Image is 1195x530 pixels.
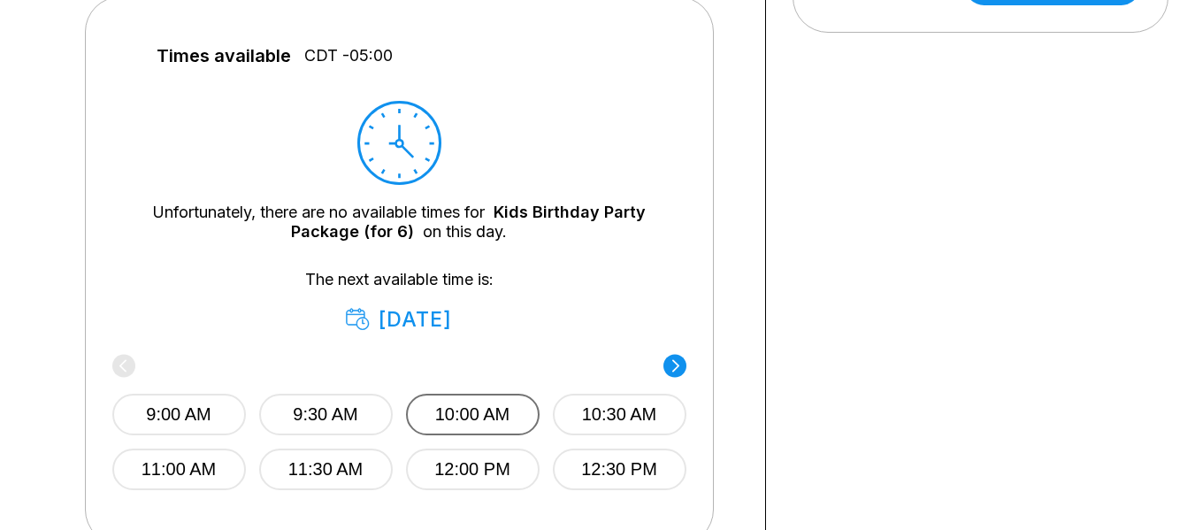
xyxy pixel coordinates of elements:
[553,394,686,435] button: 10:30 AM
[304,46,393,65] span: CDT -05:00
[139,203,660,242] div: Unfortunately, there are no available times for on this day.
[112,449,246,490] button: 11:00 AM
[139,270,660,332] div: The next available time is:
[553,449,686,490] button: 12:30 PM
[346,307,453,332] div: [DATE]
[406,394,540,435] button: 10:00 AM
[259,449,393,490] button: 11:30 AM
[112,394,246,435] button: 9:00 AM
[157,46,291,65] span: Times available
[259,394,393,435] button: 9:30 AM
[291,203,646,241] a: Kids Birthday Party Package (for 6)
[406,449,540,490] button: 12:00 PM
